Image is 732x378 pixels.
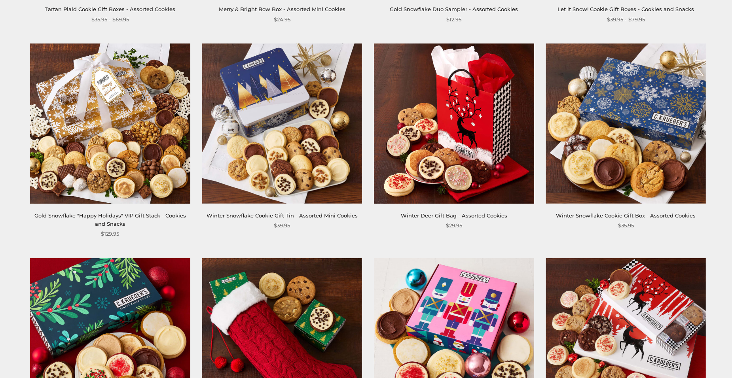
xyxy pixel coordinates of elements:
[274,15,290,24] span: $24.95
[374,43,534,203] img: Winter Deer Gift Bag - Assorted Cookies
[558,6,694,12] a: Let it Snow! Cookie Gift Boxes - Cookies and Snacks
[401,212,507,219] a: Winter Deer Gift Bag - Assorted Cookies
[207,212,358,219] a: Winter Snowflake Cookie Gift Tin - Assorted Mini Cookies
[219,6,345,12] a: Merry & Bright Bow Box - Assorted Mini Cookies
[6,348,82,372] iframe: Sign Up via Text for Offers
[446,221,462,230] span: $29.95
[607,15,645,24] span: $39.95 - $79.95
[556,212,696,219] a: Winter Snowflake Cookie Gift Box - Assorted Cookies
[546,43,705,203] img: Winter Snowflake Cookie Gift Box - Assorted Cookies
[34,212,186,227] a: Gold Snowflake "Happy Holidays" VIP Gift Stack - Cookies and Snacks
[30,43,190,203] img: Gold Snowflake "Happy Holidays" VIP Gift Stack - Cookies and Snacks
[274,221,290,230] span: $39.95
[45,6,175,12] a: Tartan Plaid Cookie Gift Boxes - Assorted Cookies
[618,221,634,230] span: $35.95
[446,15,461,24] span: $12.95
[91,15,129,24] span: $35.95 - $69.95
[202,43,362,203] img: Winter Snowflake Cookie Gift Tin - Assorted Mini Cookies
[390,6,518,12] a: Gold Snowflake Duo Sampler - Assorted Cookies
[101,230,119,238] span: $129.95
